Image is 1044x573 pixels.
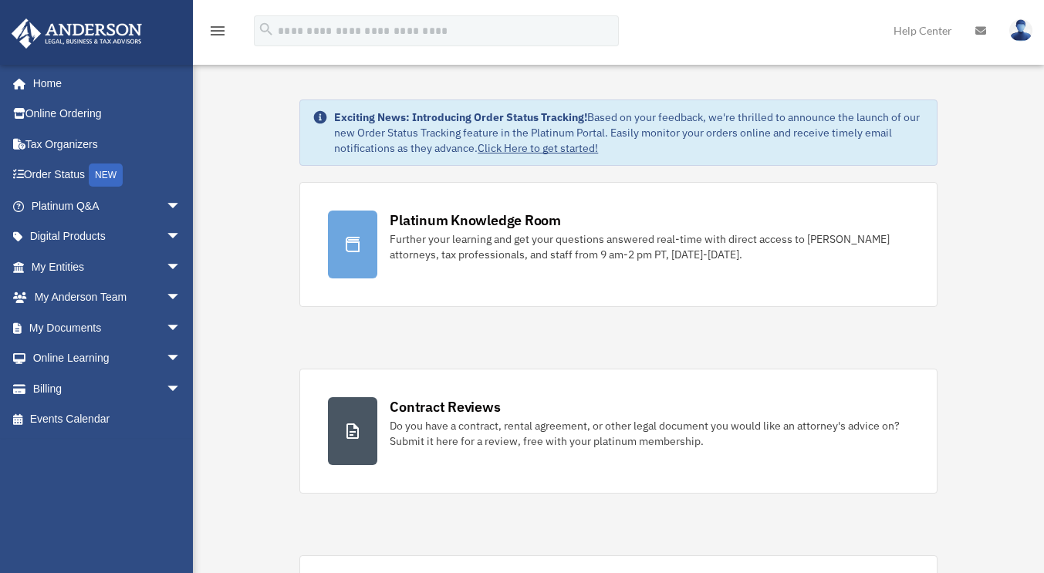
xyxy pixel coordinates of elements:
[478,141,598,155] a: Click Here to get started!
[166,221,197,253] span: arrow_drop_down
[11,68,197,99] a: Home
[1009,19,1032,42] img: User Pic
[7,19,147,49] img: Anderson Advisors Platinum Portal
[11,160,204,191] a: Order StatusNEW
[334,110,587,124] strong: Exciting News: Introducing Order Status Tracking!
[11,190,204,221] a: Platinum Q&Aarrow_drop_down
[299,369,937,494] a: Contract Reviews Do you have a contract, rental agreement, or other legal document you would like...
[390,418,908,449] div: Do you have a contract, rental agreement, or other legal document you would like an attorney's ad...
[166,251,197,283] span: arrow_drop_down
[11,312,204,343] a: My Documentsarrow_drop_down
[299,182,937,307] a: Platinum Knowledge Room Further your learning and get your questions answered real-time with dire...
[208,22,227,40] i: menu
[11,404,204,435] a: Events Calendar
[390,397,500,416] div: Contract Reviews
[208,27,227,40] a: menu
[166,282,197,314] span: arrow_drop_down
[334,110,924,156] div: Based on your feedback, we're thrilled to announce the launch of our new Order Status Tracking fe...
[390,211,561,230] div: Platinum Knowledge Room
[11,221,204,252] a: Digital Productsarrow_drop_down
[166,343,197,375] span: arrow_drop_down
[166,373,197,405] span: arrow_drop_down
[11,373,204,404] a: Billingarrow_drop_down
[11,343,204,374] a: Online Learningarrow_drop_down
[11,251,204,282] a: My Entitiesarrow_drop_down
[258,21,275,38] i: search
[166,312,197,344] span: arrow_drop_down
[89,163,123,187] div: NEW
[11,282,204,313] a: My Anderson Teamarrow_drop_down
[390,231,908,262] div: Further your learning and get your questions answered real-time with direct access to [PERSON_NAM...
[11,99,204,130] a: Online Ordering
[11,129,204,160] a: Tax Organizers
[166,190,197,222] span: arrow_drop_down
